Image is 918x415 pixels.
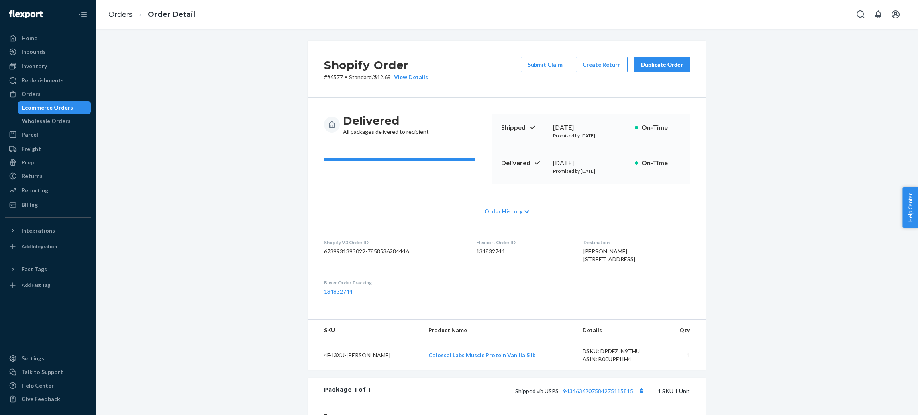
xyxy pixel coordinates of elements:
div: Reporting [22,186,48,194]
ol: breadcrumbs [102,3,202,26]
td: 4F-I3XU-[PERSON_NAME] [308,341,422,370]
p: Shipped [501,123,547,132]
a: Add Fast Tag [5,279,91,292]
a: Returns [5,170,91,182]
dd: 6789931893022-7858536284446 [324,247,463,255]
p: On-Time [641,159,680,168]
a: Orders [5,88,91,100]
div: Give Feedback [22,395,60,403]
div: Prep [22,159,34,166]
div: Billing [22,201,38,209]
button: Copy tracking number [636,386,647,396]
div: Help Center [22,382,54,390]
dt: Destination [583,239,690,246]
div: Add Fast Tag [22,282,50,288]
div: [DATE] [553,123,628,132]
div: Talk to Support [22,368,63,376]
a: Order Detail [148,10,195,19]
a: Talk to Support [5,366,91,378]
button: Give Feedback [5,393,91,405]
div: ASIN: B00UPF1IH4 [583,355,657,363]
button: Open account menu [888,6,904,22]
a: Inbounds [5,45,91,58]
span: Shipped via USPS [515,388,647,394]
a: Replenishments [5,74,91,87]
p: # #6577 / $12.69 [324,73,428,81]
div: Inventory [22,62,47,70]
button: Open Search Box [853,6,869,22]
h2: Shopify Order [324,57,428,73]
dt: Buyer Order Tracking [324,279,463,286]
a: Inventory [5,60,91,72]
button: Help Center [902,187,918,228]
div: Package 1 of 1 [324,386,371,396]
dt: Flexport Order ID [476,239,570,246]
a: 9434636207584275115815 [563,388,633,394]
th: SKU [308,320,422,341]
button: Duplicate Order [634,57,690,72]
div: Home [22,34,37,42]
span: Order History [484,207,522,215]
img: Flexport logo [9,10,43,18]
a: Home [5,32,91,45]
span: [PERSON_NAME] [STREET_ADDRESS] [583,248,635,262]
a: Colossal Labs Muscle Protein Vanilla 5 lb [428,352,535,358]
button: Integrations [5,224,91,237]
a: Help Center [5,379,91,392]
a: Add Integration [5,240,91,253]
div: Freight [22,145,41,153]
p: Promised by [DATE] [553,168,628,174]
div: [DATE] [553,159,628,168]
div: Orders [22,90,41,98]
p: Promised by [DATE] [553,132,628,139]
button: Create Return [576,57,628,72]
button: Fast Tags [5,263,91,276]
a: Parcel [5,128,91,141]
a: 134832744 [324,288,353,295]
div: Settings [22,354,44,362]
a: Settings [5,352,91,365]
button: View Details [391,73,428,81]
dd: 134832744 [476,247,570,255]
a: Orders [108,10,133,19]
div: Returns [22,172,43,180]
p: On-Time [641,123,680,132]
div: Duplicate Order [641,61,683,69]
span: Standard [349,74,372,80]
span: • [345,74,347,80]
th: Details [576,320,664,341]
div: Parcel [22,131,38,139]
div: Ecommerce Orders [22,104,73,112]
div: Fast Tags [22,265,47,273]
div: Add Integration [22,243,57,250]
div: Integrations [22,227,55,235]
button: Close Navigation [75,6,91,22]
th: Qty [664,320,706,341]
div: Wholesale Orders [22,117,71,125]
dt: Shopify V3 Order ID [324,239,463,246]
div: Inbounds [22,48,46,56]
a: Wholesale Orders [18,115,91,127]
button: Open notifications [870,6,886,22]
div: Replenishments [22,76,64,84]
p: Delivered [501,159,547,168]
th: Product Name [422,320,576,341]
button: Submit Claim [521,57,569,72]
div: 1 SKU 1 Unit [371,386,690,396]
a: Ecommerce Orders [18,101,91,114]
a: Reporting [5,184,91,197]
td: 1 [664,341,706,370]
a: Prep [5,156,91,169]
a: Freight [5,143,91,155]
div: DSKU: DPDFZJN9THU [583,347,657,355]
a: Billing [5,198,91,211]
div: All packages delivered to recipient [343,114,429,136]
h3: Delivered [343,114,429,128]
